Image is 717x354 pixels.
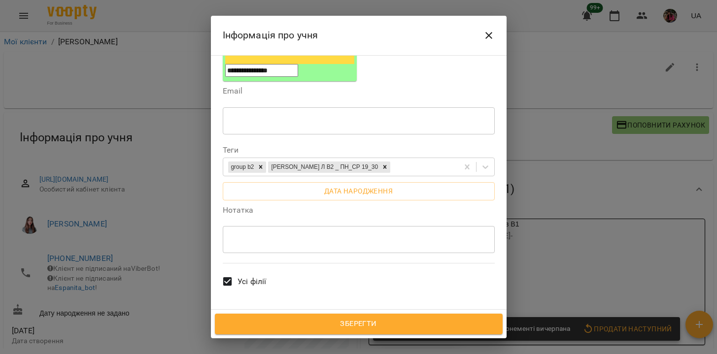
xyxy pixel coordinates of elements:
button: Дата народження [223,182,495,200]
div: [PERSON_NAME] Л В2 _ ПН_СР 19_30 [268,161,379,173]
label: Теги [223,146,495,154]
label: Нотатка [223,206,495,214]
button: Зберегти [215,314,503,334]
label: Email [223,87,495,95]
span: Зберегти [226,318,492,330]
button: Close [477,24,501,47]
h6: Інформація про учня [223,28,318,43]
span: Усі філії [238,276,266,288]
span: Дата народження [231,185,487,197]
div: group b2 [228,161,256,173]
